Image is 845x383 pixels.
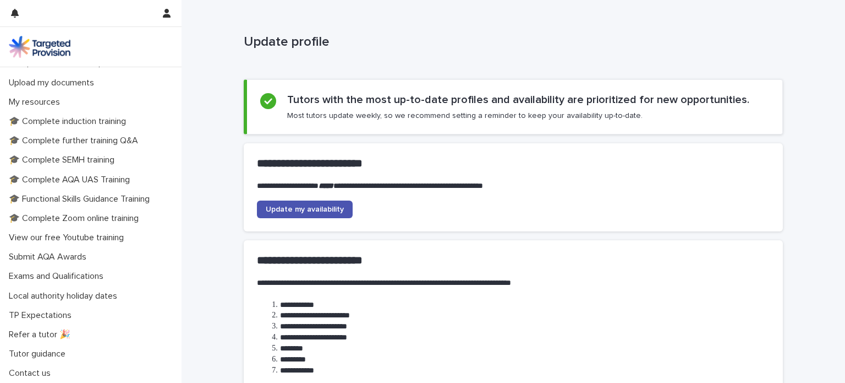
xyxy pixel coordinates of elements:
[4,136,147,146] p: 🎓 Complete further training Q&A
[4,271,112,282] p: Exams and Qualifications
[287,93,749,106] h2: Tutors with the most up-to-date profiles and availability are prioritized for new opportunities.
[4,175,139,185] p: 🎓 Complete AQA UAS Training
[4,233,133,243] p: View our free Youtube training
[4,213,147,224] p: 🎓 Complete Zoom online training
[4,291,126,301] p: Local authority holiday dates
[4,194,158,204] p: 🎓 Functional Skills Guidance Training
[4,155,123,165] p: 🎓 Complete SEMH training
[287,111,643,121] p: Most tutors update weekly, so we recommend setting a reminder to keep your availability up-to-date.
[4,97,69,107] p: My resources
[4,349,74,359] p: Tutor guidance
[244,34,778,50] p: Update profile
[4,330,79,340] p: Refer a tutor 🎉
[4,116,135,127] p: 🎓 Complete induction training
[4,310,80,321] p: TP Expectations
[4,78,103,88] p: Upload my documents
[4,368,59,379] p: Contact us
[257,201,353,218] a: Update my availability
[4,252,95,262] p: Submit AQA Awards
[266,206,344,213] span: Update my availability
[9,36,70,58] img: M5nRWzHhSzIhMunXDL62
